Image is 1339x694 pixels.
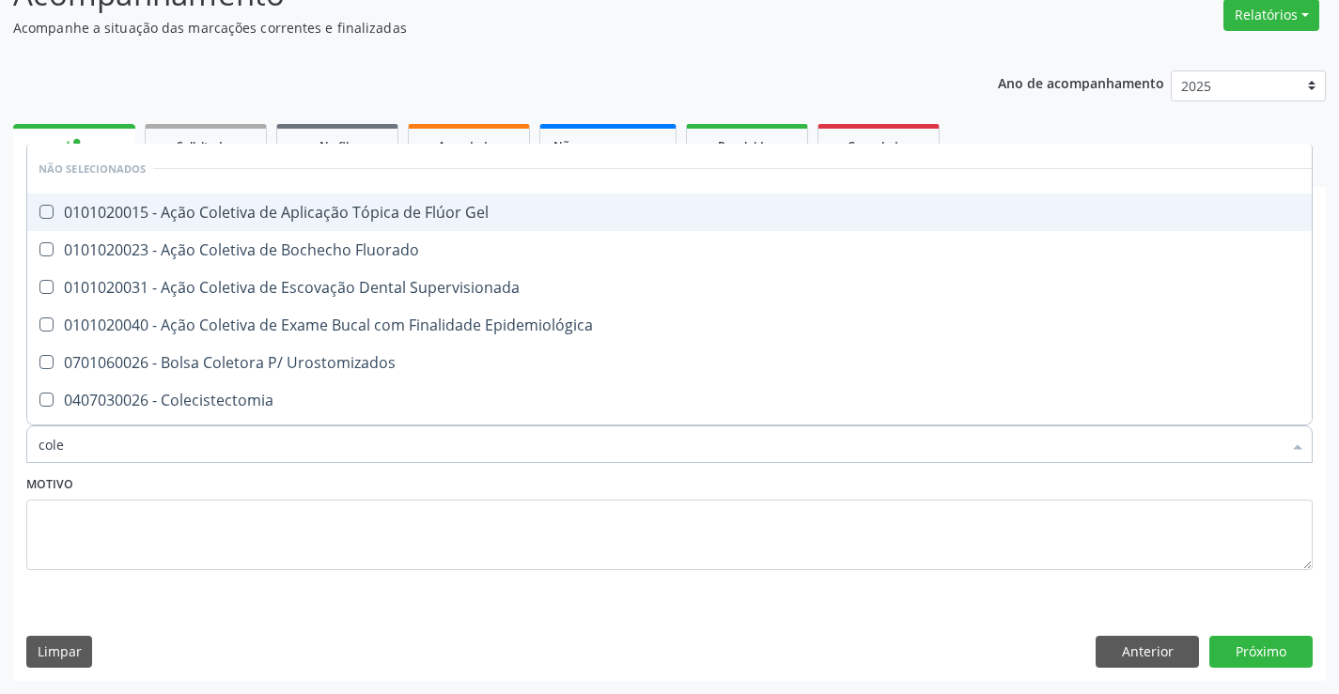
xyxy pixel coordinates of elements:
[26,470,73,500] label: Motivo
[553,138,662,154] span: Não compareceram
[848,138,911,154] span: Cancelados
[1209,636,1313,668] button: Próximo
[64,135,85,156] div: person_add
[1096,636,1199,668] button: Anterior
[39,425,1282,463] input: Buscar por procedimentos
[319,138,355,154] span: Na fila
[177,138,235,154] span: Solicitados
[438,138,500,154] span: Agendados
[998,70,1164,94] p: Ano de acompanhamento
[13,18,932,38] p: Acompanhe a situação das marcações correntes e finalizadas
[718,138,776,154] span: Resolvidos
